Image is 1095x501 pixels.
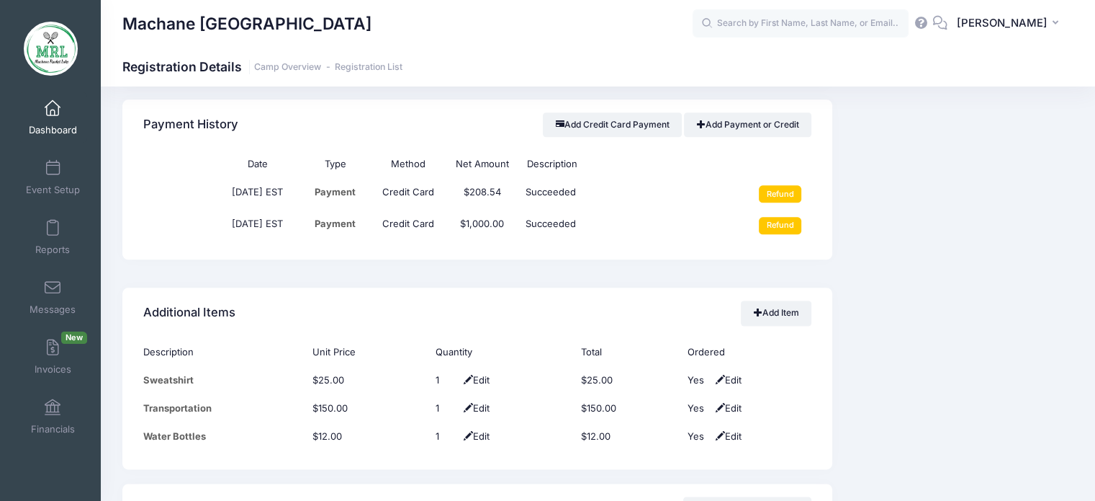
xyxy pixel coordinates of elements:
[122,7,371,40] h1: Machane [GEOGRAPHIC_DATA]
[574,422,680,451] td: $12.00
[19,332,87,382] a: InvoicesNew
[216,178,298,210] td: [DATE] EST
[436,402,457,416] div: Click Pencil to edit...
[371,178,444,210] td: Credit Card
[371,210,444,241] td: Credit Card
[460,430,490,442] span: Edit
[444,178,519,210] td: $208.54
[684,112,811,137] a: Add Payment or Credit
[687,402,708,416] div: Yes
[19,272,87,322] a: Messages
[299,210,371,241] td: Payment
[26,184,80,196] span: Event Setup
[305,422,428,451] td: $12.00
[711,430,741,442] span: Edit
[35,363,71,376] span: Invoices
[29,124,77,136] span: Dashboard
[143,338,305,366] th: Description
[687,373,708,388] div: Yes
[143,366,305,394] td: Sweatshirt
[759,185,801,203] input: Refund
[216,210,298,241] td: [DATE] EST
[444,150,519,178] th: Net Amount
[254,62,321,73] a: Camp Overview
[741,301,811,325] a: Add Item
[428,338,574,366] th: Quantity
[711,374,741,386] span: Edit
[574,394,680,422] td: $150.00
[520,150,739,178] th: Description
[61,332,87,344] span: New
[436,373,457,388] div: Click Pencil to edit...
[143,293,235,334] h4: Additional Items
[687,430,708,444] div: Yes
[543,112,682,137] button: Add Credit Card Payment
[216,150,298,178] th: Date
[19,212,87,262] a: Reports
[680,338,811,366] th: Ordered
[24,22,78,76] img: Machane Racket Lake
[122,59,402,74] h1: Registration Details
[305,394,428,422] td: $150.00
[19,152,87,203] a: Event Setup
[305,366,428,394] td: $25.00
[19,391,87,442] a: Financials
[299,178,371,210] td: Payment
[957,15,1047,31] span: [PERSON_NAME]
[711,402,741,414] span: Edit
[30,303,76,316] span: Messages
[520,210,739,241] td: Succeeded
[371,150,444,178] th: Method
[574,366,680,394] td: $25.00
[460,402,490,414] span: Edit
[335,62,402,73] a: Registration List
[436,430,457,444] div: Click Pencil to edit...
[35,244,70,256] span: Reports
[143,422,305,451] td: Water Bottles
[460,374,490,386] span: Edit
[31,423,75,435] span: Financials
[19,92,87,143] a: Dashboard
[143,394,305,422] td: Transportation
[520,178,739,210] td: Succeeded
[444,210,519,241] td: $1,000.00
[574,338,680,366] th: Total
[693,9,909,38] input: Search by First Name, Last Name, or Email...
[759,217,801,234] input: Refund
[143,105,238,146] h4: Payment History
[305,338,428,366] th: Unit Price
[299,150,371,178] th: Type
[947,7,1073,40] button: [PERSON_NAME]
